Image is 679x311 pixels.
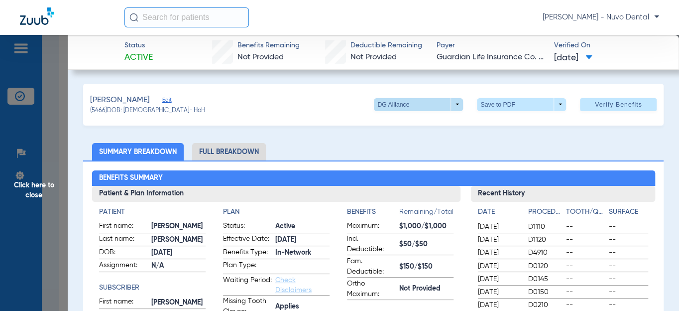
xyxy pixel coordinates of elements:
[347,234,396,255] span: Ind. Deductible:
[350,40,422,51] span: Deductible Remaining
[609,207,648,221] app-breakdown-title: Surface
[609,300,648,310] span: --
[223,275,272,295] span: Waiting Period:
[566,274,605,284] span: --
[99,247,148,259] span: DOB:
[151,221,206,232] span: [PERSON_NAME]
[347,207,399,221] app-breakdown-title: Benefits
[223,247,272,259] span: Benefits Type:
[151,235,206,245] span: [PERSON_NAME]
[223,221,272,233] span: Status:
[554,40,663,51] span: Verified On
[399,239,453,250] span: $50/$50
[275,248,330,258] span: In-Network
[399,207,453,221] span: Remaining/Total
[528,274,563,284] span: D0145
[99,221,148,233] span: First name:
[477,98,566,111] button: Save to PDF
[629,263,679,311] iframe: Chat Widget
[528,235,563,245] span: D1120
[609,248,648,258] span: --
[478,261,520,271] span: [DATE]
[566,300,605,310] span: --
[528,207,563,221] app-breakdown-title: Procedure
[99,297,148,309] span: First name:
[124,40,153,51] span: Status
[99,234,148,246] span: Last name:
[151,248,206,258] span: [DATE]
[566,261,605,271] span: --
[437,40,546,51] span: Payer
[437,51,546,64] span: Guardian Life Insurance Co. of America
[478,300,520,310] span: [DATE]
[471,186,655,202] h3: Recent History
[566,287,605,297] span: --
[151,298,206,308] span: [PERSON_NAME]
[478,207,520,217] h4: Date
[20,7,54,25] img: Zuub Logo
[92,186,460,202] h3: Patient & Plan Information
[374,98,463,111] button: DG Alliance
[566,248,605,258] span: --
[566,207,605,217] h4: Tooth/Quad
[399,262,453,272] span: $150/$150
[595,101,642,109] span: Verify Benefits
[223,260,272,274] span: Plan Type:
[90,107,205,116] span: (5466) DOB: [DEMOGRAPHIC_DATA] - HoH
[554,52,592,64] span: [DATE]
[275,221,330,232] span: Active
[478,287,520,297] span: [DATE]
[347,256,396,277] span: Fam. Deductible:
[528,287,563,297] span: D0150
[609,222,648,232] span: --
[478,274,520,284] span: [DATE]
[151,261,206,271] span: N/A
[566,235,605,245] span: --
[124,51,153,64] span: Active
[347,279,396,300] span: Ortho Maximum:
[223,234,272,246] span: Effective Date:
[92,170,655,186] h2: Benefits Summary
[528,261,563,271] span: D0120
[609,207,648,217] h4: Surface
[237,40,300,51] span: Benefits Remaining
[528,222,563,232] span: D1110
[99,260,148,272] span: Assignment:
[223,207,330,217] h4: Plan
[528,207,563,217] h4: Procedure
[609,235,648,245] span: --
[350,53,397,61] span: Not Provided
[609,274,648,284] span: --
[237,53,284,61] span: Not Provided
[566,222,605,232] span: --
[99,207,206,217] h4: Patient
[609,261,648,271] span: --
[129,13,138,22] img: Search Icon
[275,235,330,245] span: [DATE]
[543,12,659,22] span: [PERSON_NAME] - Nuvo Dental
[528,248,563,258] span: D4910
[192,143,266,160] li: Full Breakdown
[90,94,150,107] span: [PERSON_NAME]
[275,277,312,294] a: Check Disclaimers
[99,283,206,293] h4: Subscriber
[478,248,520,258] span: [DATE]
[478,222,520,232] span: [DATE]
[580,98,657,111] button: Verify Benefits
[566,207,605,221] app-breakdown-title: Tooth/Quad
[124,7,249,27] input: Search for patients
[162,97,171,106] span: Edit
[478,207,520,221] app-breakdown-title: Date
[347,207,399,217] h4: Benefits
[528,300,563,310] span: D0210
[399,221,453,232] span: $1,000/$1,000
[399,284,453,294] span: Not Provided
[347,221,396,233] span: Maximum:
[478,235,520,245] span: [DATE]
[92,143,184,160] li: Summary Breakdown
[609,287,648,297] span: --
